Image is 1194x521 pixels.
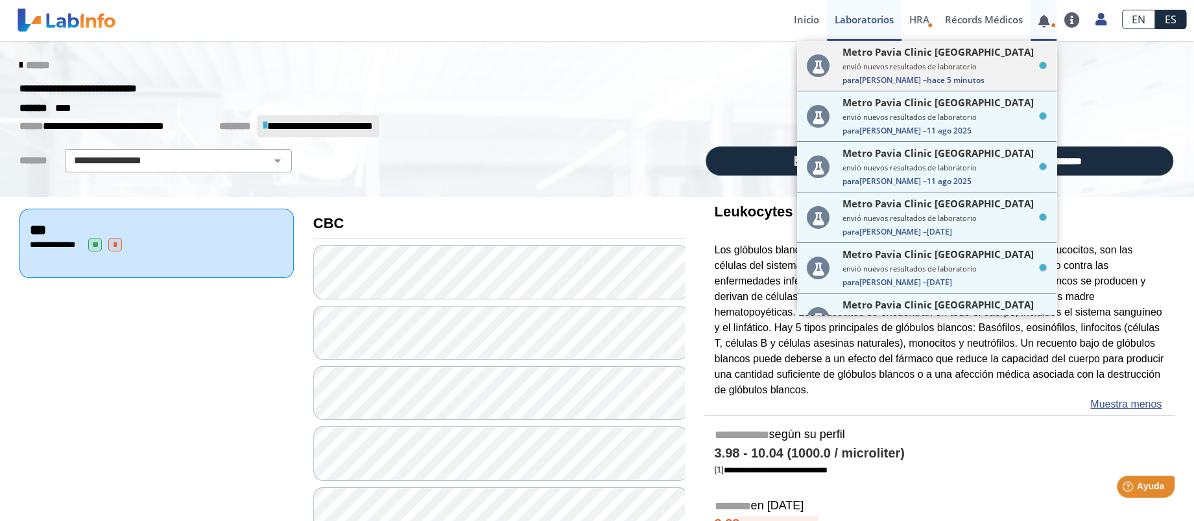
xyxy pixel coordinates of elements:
[842,197,1034,210] span: Metro Pavia Clinic [GEOGRAPHIC_DATA]
[842,163,1047,172] small: envió nuevos resultados de laboratorio
[842,96,1034,109] span: Metro Pavia Clinic [GEOGRAPHIC_DATA]
[842,75,859,86] span: Para
[842,213,1047,223] small: envió nuevos resultados de laboratorio
[842,146,1034,159] span: Metro Pavia Clinic [GEOGRAPHIC_DATA]
[927,125,972,136] span: 11 ago 2025
[842,176,1047,187] span: [PERSON_NAME] –
[842,176,859,187] span: Para
[842,112,1047,122] small: envió nuevos resultados de laboratorio
[313,215,344,231] b: CBC
[927,75,985,86] span: hace 5 minutos
[1090,397,1162,412] a: Muestra menos
[842,62,1047,71] small: envió nuevos resultados de laboratorio
[1122,10,1155,29] a: EN
[842,248,1034,260] span: Metro Pavia Clinic [GEOGRAPHIC_DATA]
[842,226,859,237] span: Para
[842,125,1047,136] span: [PERSON_NAME] –
[842,298,1034,311] span: Metro Pavia Clinic [GEOGRAPHIC_DATA]
[842,226,1047,237] span: [PERSON_NAME] –
[842,45,1034,58] span: Metro Pavia Clinic [GEOGRAPHIC_DATA]
[842,264,1047,273] small: envió nuevos resultados de laboratorio
[927,226,952,237] span: [DATE]
[909,13,929,26] span: HRA
[714,428,1165,443] h5: según su perfil
[927,176,972,187] span: 11 ago 2025
[1155,10,1186,29] a: ES
[1079,470,1180,507] iframe: Help widget launcher
[714,446,1165,461] h4: 3.98 - 10.04 (1000.0 / microliter)
[714,465,827,474] a: [1]
[842,75,1047,86] span: [PERSON_NAME] –
[842,277,1047,288] span: [PERSON_NAME] –
[714,242,1165,397] p: Los glóbulos blancos (WBC, por sus siglas en inglés), también llamados leucocitos, son las célula...
[714,203,1027,220] b: Leukocytes (White Blood Cells, WBC) (Serum)
[842,125,859,136] span: Para
[927,277,952,288] span: [DATE]
[842,277,859,288] span: Para
[714,499,1165,514] h5: en [DATE]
